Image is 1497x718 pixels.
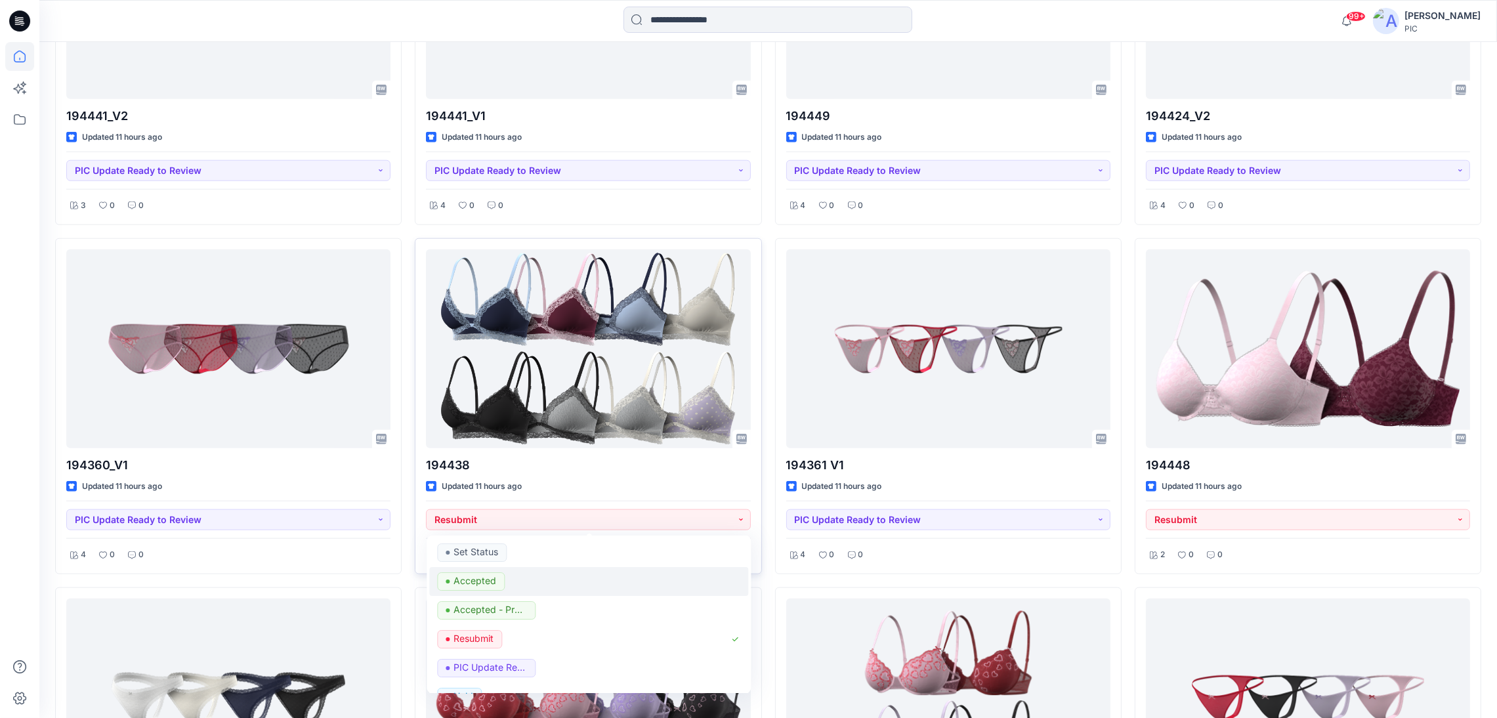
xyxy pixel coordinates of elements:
div: PIC [1404,24,1481,33]
p: 0 [1189,199,1194,213]
a: 194360_V1 [66,249,390,448]
p: Updated 11 hours ago [1162,131,1242,144]
a: 194361 V1 [786,249,1110,448]
p: 0 [498,199,503,213]
p: Accepted [453,572,496,589]
p: 0 [858,199,864,213]
p: 0 [138,199,144,213]
p: Updated 11 hours ago [802,480,882,494]
p: 0 [469,199,474,213]
p: 194441_V2 [66,107,390,125]
p: 3 [81,199,86,213]
p: 2 [1160,548,1165,562]
p: 0 [1189,548,1194,562]
p: Updated 11 hours ago [82,480,162,494]
p: 194360_V1 [66,456,390,475]
p: 0 [1217,548,1223,562]
p: Updated 11 hours ago [802,131,882,144]
p: 0 [858,548,864,562]
img: avatar [1373,8,1399,34]
p: Hold [453,688,473,705]
div: [PERSON_NAME] [1404,8,1481,24]
p: Updated 11 hours ago [82,131,162,144]
p: Updated 11 hours ago [1162,480,1242,494]
p: 0 [138,548,144,562]
p: 4 [801,548,806,562]
p: 194448 [1146,456,1470,475]
p: 194424_V2 [1146,107,1470,125]
p: Resubmit [453,630,494,647]
p: 194449 [786,107,1110,125]
p: 4 [81,548,86,562]
a: 194448 [1146,249,1470,448]
p: 194438 [426,456,750,475]
p: 0 [830,548,835,562]
p: 0 [1218,199,1223,213]
p: 0 [830,199,835,213]
span: 99+ [1346,11,1366,22]
p: 4 [801,199,806,213]
p: Accepted - Proceed to Retailer SZ [453,601,527,618]
p: Set Status [453,543,498,560]
p: PIC Update Ready to Review [453,659,527,676]
p: 0 [110,199,115,213]
p: 194441_V1 [426,107,750,125]
p: 4 [440,199,446,213]
p: 4 [1160,199,1166,213]
p: 0 [110,548,115,562]
p: Updated 11 hours ago [442,131,522,144]
p: Updated 11 hours ago [442,480,522,494]
a: 194438 [426,249,750,448]
p: 194361 V1 [786,456,1110,475]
